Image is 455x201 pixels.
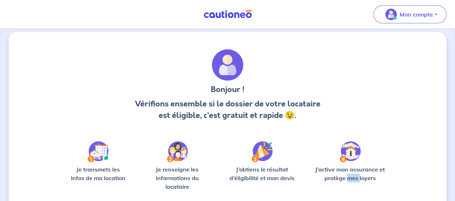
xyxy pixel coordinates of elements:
img: archivate [212,49,244,81]
img: illu_account_valid_menu.svg [385,9,397,20]
img: /static/c0a346edaed446bb123850d2d04ad552/Step-2.svg [167,141,188,162]
img: /static/90a569abe86eec82015bcaae536bd8e6/Step-1.svg [87,141,109,162]
p: Je transmets les infos de ma location [66,165,130,182]
img: Cautioneo [201,10,255,19]
img: /static/bfff1cf634d835d9112899e6a3df1a5d/Step-4.svg [340,141,361,162]
button: illu_account_valid_menu.svgMon compte [373,5,446,23]
img: /static/f3e743aab9439237c3e2196e4328bba9/Step-3.svg [251,141,273,162]
p: J’active mon assurance et protège mes loyers [311,165,389,182]
h3: Bonjour ! [133,84,322,95]
p: Je renseigne les informations du locataire [141,165,213,191]
p: J’obtiens le résultat d’éligibilité et mon devis [224,165,300,182]
p: Mon compte [400,10,433,19]
p: Vérifions ensemble si le dossier de votre locataire est éligible, c’est gratuit et rapide 😉. [133,98,322,121]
